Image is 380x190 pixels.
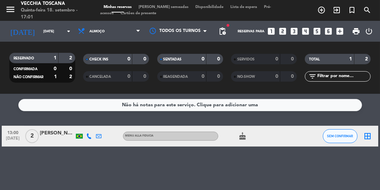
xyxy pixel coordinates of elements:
strong: 0 [217,57,221,61]
i: add_circle_outline [317,6,326,14]
strong: 0 [275,57,278,61]
strong: 0 [217,74,221,79]
div: Vecchia Toscana [21,0,90,7]
i: looks_5 [312,27,321,36]
span: print [352,27,360,35]
i: menu [5,4,16,15]
i: looks_two [278,27,287,36]
span: CONFIRMADA [14,67,37,71]
span: Menu alla Fiducia [125,134,153,137]
strong: 1 [350,57,352,61]
strong: 0 [291,57,295,61]
strong: 0 [143,74,148,79]
strong: 0 [202,74,204,79]
div: Quinta-feira 18. setembro - 17:01 [21,7,90,20]
strong: 1 [54,56,56,60]
span: fiber_manual_record [226,23,230,27]
i: cake [238,132,247,140]
strong: 0 [54,66,56,71]
span: SENTADAS [164,58,182,61]
i: add_box [335,27,344,36]
span: Cartões de presente [117,11,160,15]
i: exit_to_app [333,6,341,14]
span: 2 [25,129,39,143]
span: NO-SHOW [237,75,255,79]
span: Almoço [89,30,105,33]
span: Minhas reservas [100,5,135,9]
i: filter_list [308,72,317,81]
span: Disponibilidade [192,5,227,9]
button: SEM CONFIRMAR [323,129,357,143]
span: [PERSON_NAME] semeadas [135,5,192,9]
i: border_all [364,132,372,140]
span: NÃO CONFIRMAR [14,75,43,79]
span: SEM CONFIRMAR [327,134,353,138]
i: looks_one [267,27,276,36]
i: looks_6 [324,27,333,36]
strong: 2 [69,56,73,60]
strong: 0 [143,57,148,61]
span: 13:00 [4,128,21,136]
i: looks_4 [301,27,310,36]
span: CANCELADA [89,75,111,79]
span: TOTAL [309,58,320,61]
strong: 0 [275,74,278,79]
span: CHECK INS [89,58,108,61]
input: Filtrar por nome... [317,73,370,80]
i: [DATE] [5,24,40,39]
div: LOG OUT [363,21,375,42]
button: menu [5,4,16,17]
strong: 2 [365,57,369,61]
i: turned_in_not [348,6,356,14]
div: Não há notas para este serviço. Clique para adicionar uma [122,101,258,109]
strong: 0 [127,57,130,61]
strong: 0 [69,66,73,71]
i: arrow_drop_down [64,27,73,35]
span: Reservas para [238,30,264,33]
span: SERVIDOS [237,58,255,61]
strong: 1 [54,74,57,79]
i: looks_3 [290,27,299,36]
span: Lista de espera [227,5,260,9]
i: power_settings_new [365,27,373,35]
strong: 2 [69,74,73,79]
strong: 0 [291,74,295,79]
strong: 0 [202,57,204,61]
span: pending_actions [218,27,227,35]
div: [PERSON_NAME] [40,129,74,137]
span: RESERVADO [14,57,34,60]
strong: 0 [127,74,130,79]
span: REAGENDADA [164,75,188,79]
span: [DATE] [4,136,21,144]
i: search [363,6,371,14]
